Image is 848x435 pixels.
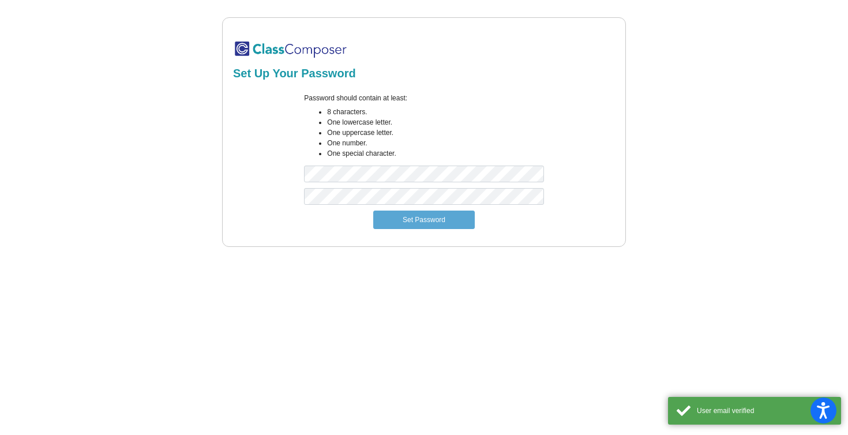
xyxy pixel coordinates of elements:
[304,93,407,103] label: Password should contain at least:
[233,66,615,80] h2: Set Up Your Password
[327,138,543,148] li: One number.
[327,117,543,127] li: One lowercase letter.
[373,211,475,229] button: Set Password
[697,406,832,416] div: User email verified
[327,107,543,117] li: 8 characters.
[327,148,543,159] li: One special character.
[327,127,543,138] li: One uppercase letter.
